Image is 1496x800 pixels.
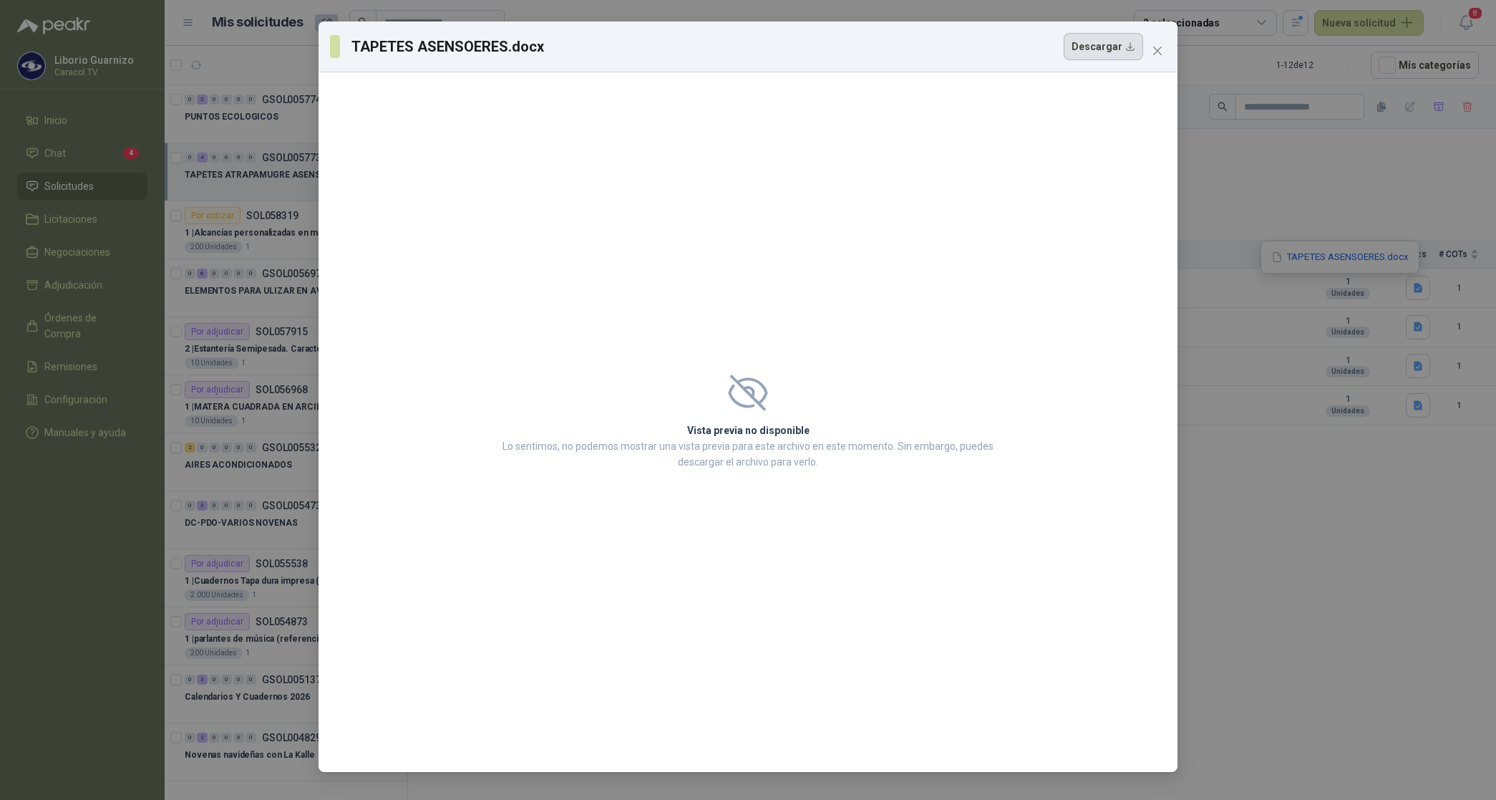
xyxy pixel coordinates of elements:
[351,36,545,57] h3: TAPETES ASENSOERES.docx
[1064,33,1143,60] button: Descargar
[1152,45,1163,57] span: close
[498,423,998,438] h2: Vista previa no disponible
[498,438,998,470] p: Lo sentimos, no podemos mostrar una vista previa para este archivo en este momento. Sin embargo, ...
[1146,39,1169,62] button: Close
